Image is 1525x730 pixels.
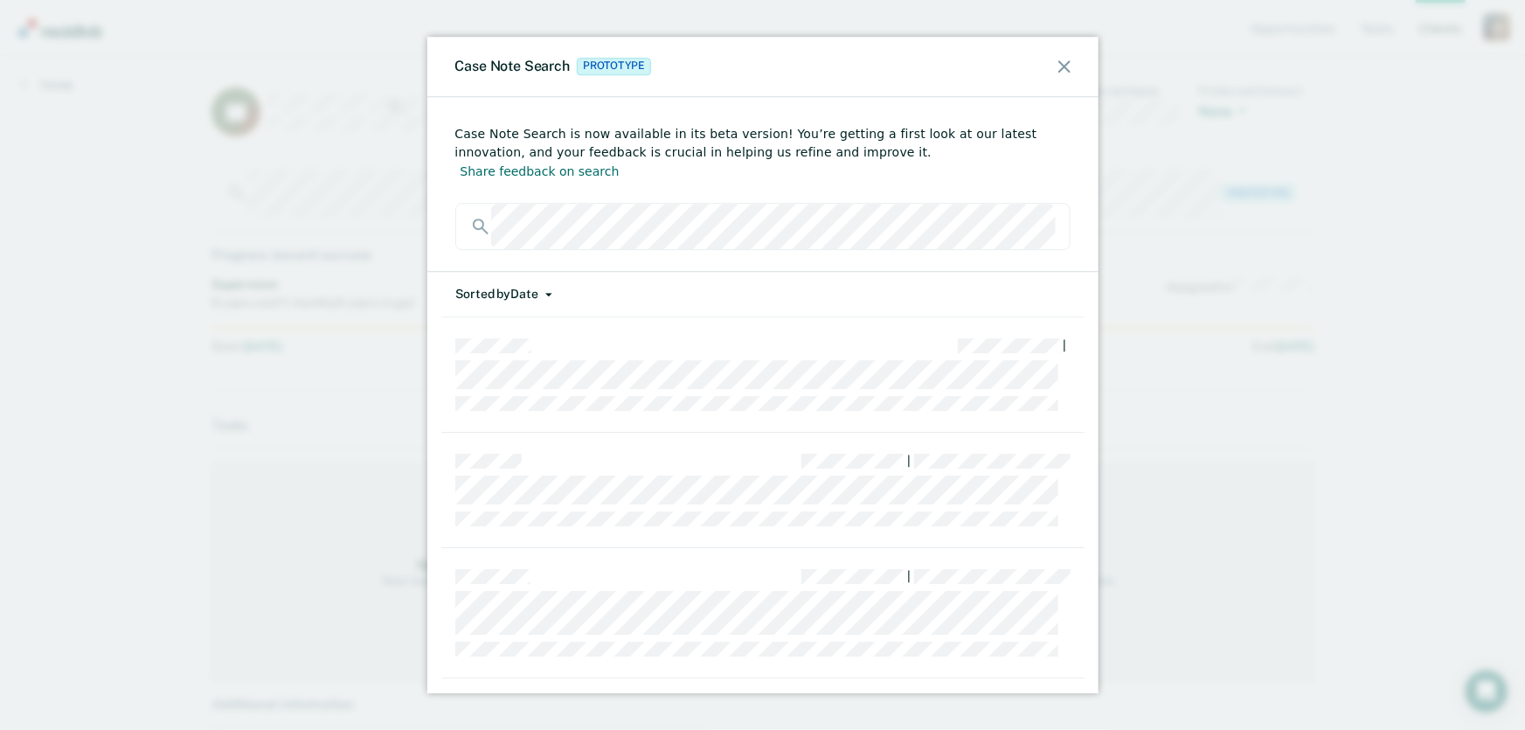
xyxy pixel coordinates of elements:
button: Share feedback on search [455,162,625,182]
div: | [1064,338,1067,353]
button: Sorted byDate [455,273,553,317]
div: Case Note Search is now available in its beta version! You’re getting a first look at our latest ... [455,125,1071,182]
div: | [907,569,911,584]
div: | [907,454,911,469]
div: Case Note Search [455,58,655,75]
span: Prototype [577,58,651,75]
